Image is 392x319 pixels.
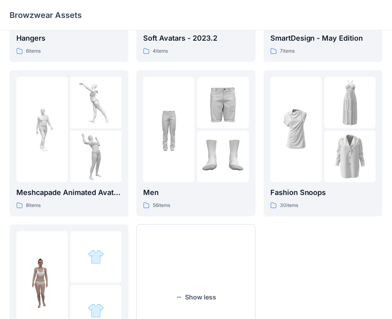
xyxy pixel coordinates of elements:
img: folder 1 [16,104,68,155]
img: folder 2 [70,77,122,128]
p: 4 items [153,47,168,55]
img: folder 3 [197,131,248,182]
a: folder 1folder 2folder 3Fashion Snoops30items [264,70,382,217]
p: Meshcapade Animated Avatars [16,187,122,198]
p: 56 items [153,201,170,210]
a: folder 1folder 2folder 3Men56items [136,70,255,217]
img: folder 2 [197,77,248,128]
img: folder 3 [324,131,376,182]
img: folder 2 [88,249,104,265]
p: Fashion Snoops [270,187,376,198]
p: Browzwear Assets [10,10,82,21]
p: Men [143,187,248,198]
p: 30 items [280,201,298,210]
img: folder 3 [88,303,104,319]
p: SmartDesign - May Edition [270,33,376,44]
p: 7 items [280,47,295,55]
a: folder 1folder 2folder 3Meshcapade Animated Avatars8items [10,70,128,217]
img: folder 2 [324,77,376,128]
img: folder 1 [270,104,322,155]
img: folder 1 [16,258,68,309]
p: Hangers [16,33,122,44]
img: folder 1 [143,104,195,155]
p: Soft Avatars - 2023.2 [143,33,248,44]
p: 8 items [26,201,41,210]
img: folder 3 [70,131,122,182]
p: 6 items [26,47,41,55]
